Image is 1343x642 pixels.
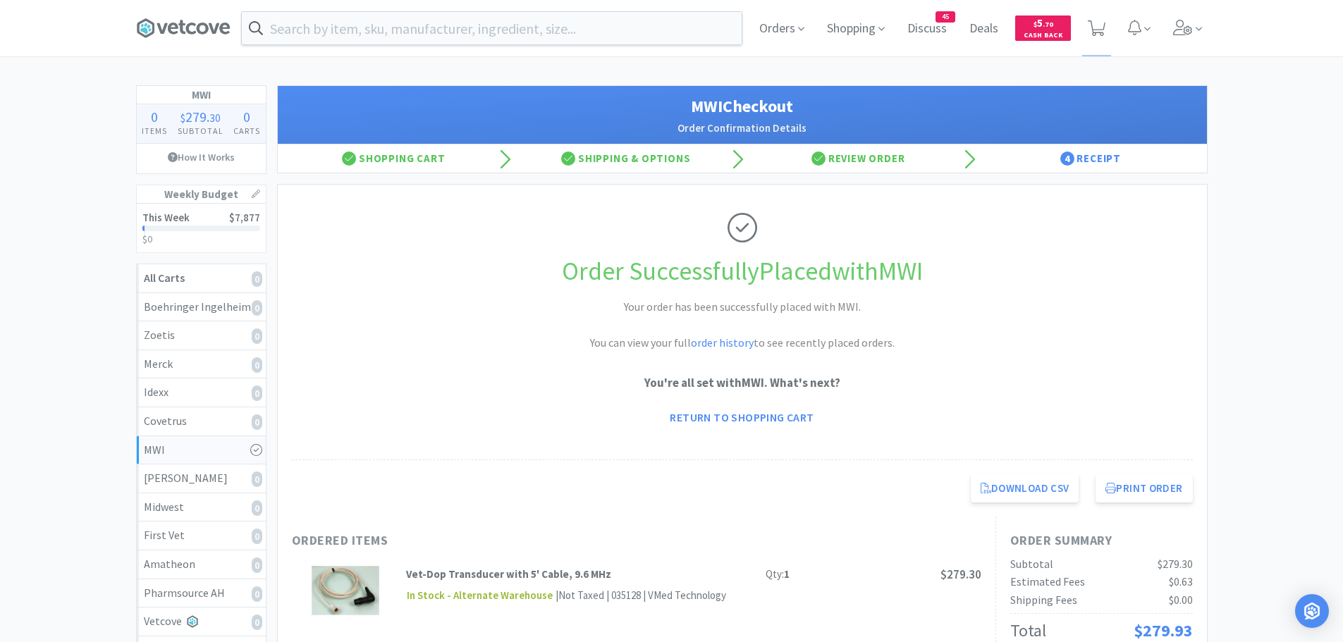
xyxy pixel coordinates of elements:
[252,385,262,401] i: 0
[144,612,259,631] div: Vetcove
[278,144,510,173] div: Shopping Cart
[137,204,266,252] a: This Week$7,877$0
[784,567,790,581] strong: 1
[185,108,207,125] span: 279
[137,124,173,137] h4: Items
[252,328,262,344] i: 0
[144,441,259,459] div: MWI
[406,567,611,581] strong: Vet-Dop Transducer with 5' Cable, 9.6 MHz
[1295,594,1329,628] div: Open Intercom Messenger
[940,567,981,582] span: $279.30
[151,108,158,125] span: 0
[137,264,266,293] a: All Carts0
[144,526,259,545] div: First Vet
[144,555,259,574] div: Amatheon
[172,110,228,124] div: .
[1169,593,1193,607] span: $0.00
[312,566,379,615] img: 2c87d9ef0bff49e4945b8861ea01dcf3_7168.png
[553,587,726,604] div: | Not Taxed | 035128 | VMed Technology
[252,615,262,630] i: 0
[252,271,262,287] i: 0
[974,144,1207,173] div: Receipt
[1015,9,1071,47] a: $5.70Cash Back
[1010,591,1077,610] div: Shipping Fees
[1024,32,1062,41] span: Cash Back
[1060,152,1074,166] span: 4
[137,321,266,350] a: Zoetis0
[137,144,266,171] a: How It Works
[1043,20,1053,29] span: . 70
[510,144,742,173] div: Shipping & Options
[742,144,975,173] div: Review Order
[936,12,955,22] span: 45
[292,251,1193,292] h1: Order Successfully Placed with MWI
[137,521,266,550] a: First Vet0
[252,586,262,602] i: 0
[137,607,266,636] a: Vetcove0
[142,212,190,223] h2: This Week
[971,474,1079,502] a: Download CSV
[1096,474,1192,502] button: Print Order
[252,414,262,430] i: 0
[1169,574,1193,588] span: $0.63
[144,584,259,603] div: Pharmsource AH
[144,355,259,374] div: Merck
[137,436,266,465] a: MWI
[292,120,1193,137] h2: Order Confirmation Details
[172,124,228,137] h4: Subtotal
[144,298,259,316] div: Boehringer Ingelheim
[252,357,262,373] i: 0
[531,298,954,352] h2: Your order has been successfully placed with MWI. You can view your full to see recently placed o...
[660,403,823,431] a: Return to Shopping Cart
[1010,531,1193,551] h1: Order Summary
[144,326,259,345] div: Zoetis
[228,124,266,137] h4: Carts
[1034,20,1037,29] span: $
[964,23,1004,35] a: Deals
[137,550,266,579] a: Amatheon0
[144,412,259,431] div: Covetrus
[144,271,185,285] strong: All Carts
[137,579,266,608] a: Pharmsource AH0
[229,211,260,224] span: $7,877
[1134,619,1193,641] span: $279.93
[691,335,754,350] a: order history
[209,111,221,125] span: 30
[144,469,259,488] div: [PERSON_NAME]
[766,566,790,583] div: Qty:
[406,587,553,605] span: In Stock - Alternate Warehouse
[1010,573,1085,591] div: Estimated Fees
[1010,555,1053,574] div: Subtotal
[144,383,259,402] div: Idexx
[137,464,266,493] a: [PERSON_NAME]0
[137,185,266,204] h1: Weekly Budget
[242,12,742,44] input: Search by item, sku, manufacturer, ingredient, size...
[252,500,262,516] i: 0
[137,350,266,379] a: Merck0
[292,531,715,551] h1: Ordered Items
[243,108,250,125] span: 0
[180,111,185,125] span: $
[292,93,1193,120] h1: MWI Checkout
[137,493,266,522] a: Midwest0
[902,23,952,35] a: Discuss45
[137,86,266,104] h1: MWI
[292,374,1193,393] p: You're all set with MWI . What's next?
[137,407,266,436] a: Covetrus0
[137,378,266,407] a: Idexx0
[137,293,266,322] a: Boehringer Ingelheim0
[1034,16,1053,30] span: 5
[142,233,152,245] span: $0
[252,557,262,573] i: 0
[144,498,259,517] div: Midwest
[252,529,262,544] i: 0
[252,300,262,316] i: 0
[252,471,262,487] i: 0
[1158,557,1193,571] span: $279.30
